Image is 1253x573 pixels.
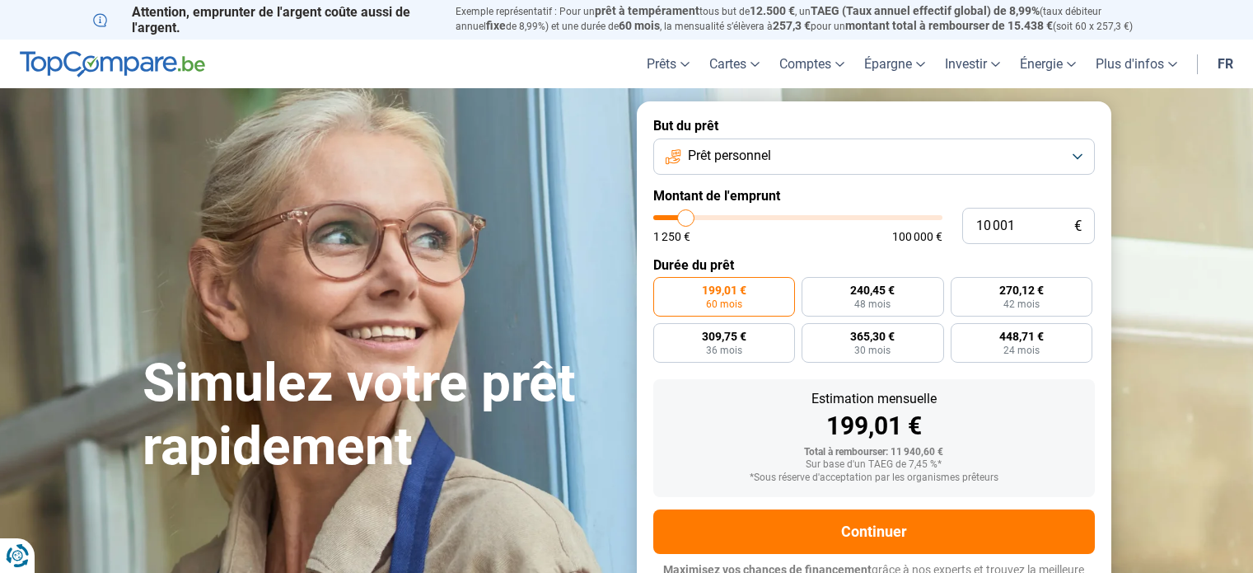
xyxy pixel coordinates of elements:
[666,447,1082,458] div: Total à rembourser: 11 940,60 €
[653,231,690,242] span: 1 250 €
[1208,40,1243,88] a: fr
[486,19,506,32] span: fixe
[750,4,795,17] span: 12.500 €
[20,51,205,77] img: TopCompare
[143,352,617,479] h1: Simulez votre prêt rapidement
[637,40,699,88] a: Prêts
[999,284,1044,296] span: 270,12 €
[666,392,1082,406] div: Estimation mensuelle
[850,284,895,296] span: 240,45 €
[854,345,891,355] span: 30 mois
[999,331,1044,342] span: 448,71 €
[1074,219,1082,233] span: €
[699,40,769,88] a: Cartes
[773,19,811,32] span: 257,3 €
[653,257,1095,273] label: Durée du prêt
[666,459,1082,471] div: Sur base d'un TAEG de 7,45 %*
[702,284,746,296] span: 199,01 €
[845,19,1053,32] span: montant total à rembourser de 15.438 €
[935,40,1010,88] a: Investir
[653,510,1095,554] button: Continuer
[456,4,1161,34] p: Exemple représentatif : Pour un tous but de , un (taux débiteur annuel de 8,99%) et une durée de ...
[1010,40,1086,88] a: Énergie
[892,231,942,242] span: 100 000 €
[619,19,660,32] span: 60 mois
[1003,299,1040,309] span: 42 mois
[706,299,742,309] span: 60 mois
[854,299,891,309] span: 48 mois
[666,414,1082,439] div: 199,01 €
[706,345,742,355] span: 36 mois
[595,4,699,17] span: prêt à tempérament
[811,4,1040,17] span: TAEG (Taux annuel effectif global) de 8,99%
[850,331,895,342] span: 365,30 €
[854,40,935,88] a: Épargne
[702,331,746,342] span: 309,75 €
[653,139,1095,175] button: Prêt personnel
[688,147,771,165] span: Prêt personnel
[1003,345,1040,355] span: 24 mois
[666,472,1082,484] div: *Sous réserve d'acceptation par les organismes prêteurs
[93,4,436,35] p: Attention, emprunter de l'argent coûte aussi de l'argent.
[1086,40,1187,88] a: Plus d'infos
[653,188,1095,204] label: Montant de l'emprunt
[653,118,1095,134] label: But du prêt
[769,40,854,88] a: Comptes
